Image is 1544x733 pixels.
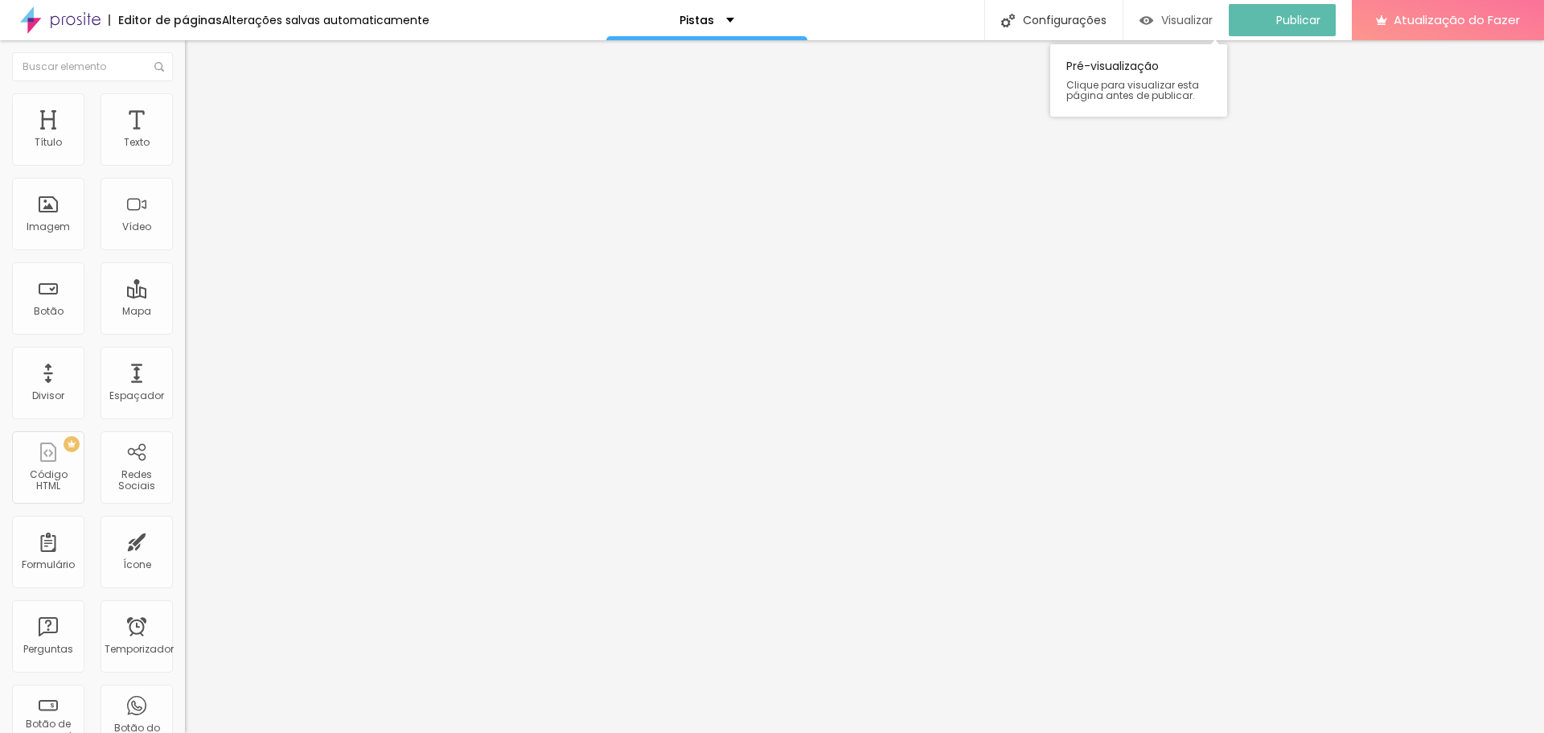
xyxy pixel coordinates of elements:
font: Espaçador [109,389,164,402]
font: Título [35,135,62,149]
font: Botão [34,304,64,318]
iframe: Editor [185,40,1544,733]
font: Código HTML [30,467,68,492]
img: Ícone [154,62,164,72]
font: Visualizar [1161,12,1213,28]
font: Clique para visualizar esta página antes de publicar. [1066,78,1199,102]
button: Publicar [1229,4,1336,36]
font: Redes Sociais [118,467,155,492]
img: Ícone [1001,14,1015,27]
font: Vídeo [122,220,151,233]
font: Ícone [123,558,151,571]
button: Visualizar [1123,4,1229,36]
font: Pré-visualização [1066,58,1159,74]
font: Perguntas [23,642,73,656]
font: Mapa [122,304,151,318]
font: Texto [124,135,150,149]
img: view-1.svg [1140,14,1153,27]
font: Temporizador [105,642,174,656]
font: Configurações [1023,12,1107,28]
font: Pistas [680,12,714,28]
font: Formulário [22,558,75,571]
font: Alterações salvas automaticamente [222,12,429,28]
input: Buscar elemento [12,52,173,81]
font: Editor de páginas [118,12,222,28]
font: Divisor [32,389,64,402]
font: Atualização do Fazer [1394,11,1520,28]
font: Imagem [27,220,70,233]
font: Publicar [1276,12,1320,28]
